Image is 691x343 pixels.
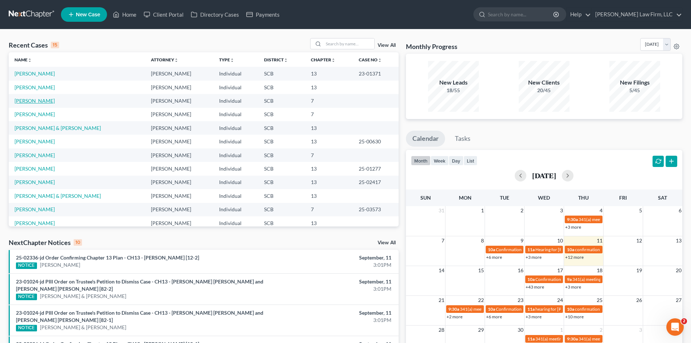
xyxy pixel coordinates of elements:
span: 7 [441,236,445,245]
i: unfold_more [284,58,288,62]
a: [PERSON_NAME] & [PERSON_NAME] [40,293,126,300]
span: 10a [488,306,495,312]
span: Hearing for [PERSON_NAME] and [PERSON_NAME] [535,247,635,252]
td: Individual [213,94,258,107]
td: [PERSON_NAME] [145,135,213,148]
td: 13 [305,135,353,148]
td: 25-03573 [353,203,399,216]
td: 13 [305,189,353,203]
a: [PERSON_NAME] [15,152,55,158]
a: [PERSON_NAME] [15,179,55,185]
div: New Filings [609,78,660,87]
td: 7 [305,203,353,216]
td: Individual [213,148,258,162]
td: 7 [305,148,353,162]
button: list [464,156,477,166]
div: Recent Cases [9,41,59,49]
a: Typeunfold_more [219,57,234,62]
div: September, 11 [271,309,391,317]
a: [PERSON_NAME] [15,111,55,117]
td: SCB [258,94,305,107]
a: Tasks [448,131,477,147]
span: Sat [658,195,667,201]
button: day [449,156,464,166]
a: Districtunfold_more [264,57,288,62]
span: 23 [517,296,524,305]
span: Confirmation hearing for [PERSON_NAME] [496,247,578,252]
span: 11a [527,336,535,342]
span: Fri [619,195,627,201]
span: 2 [681,318,687,324]
a: +10 more [565,314,584,319]
a: [PERSON_NAME] & [PERSON_NAME] [15,125,101,131]
td: 7 [305,94,353,107]
i: unfold_more [331,58,336,62]
a: +2 more [447,314,462,319]
i: unfold_more [378,58,382,62]
span: 9:30a [567,336,578,342]
span: 9:30a [448,306,459,312]
span: 27 [675,296,682,305]
td: 25-02417 [353,176,399,189]
td: SCB [258,148,305,162]
span: Confirmation Hearing for [PERSON_NAME] [496,306,579,312]
span: 19 [636,266,643,275]
a: View All [378,43,396,48]
span: 26 [636,296,643,305]
a: [PERSON_NAME] [15,84,55,90]
a: 23-01024-jd PIII Order on Trustee's Petition to Dismiss Case - CH13 - [PERSON_NAME] [PERSON_NAME]... [16,310,263,323]
a: +3 more [565,284,581,290]
span: 1 [559,326,564,334]
a: 23-01024-jd PIII Order on Trustee's Petition to Dismiss Case - CH13 - [PERSON_NAME] [PERSON_NAME]... [16,278,263,292]
td: 23-01371 [353,67,399,80]
span: hearing for [PERSON_NAME] [535,306,591,312]
span: 15 [477,266,485,275]
a: [PERSON_NAME] [40,261,80,269]
a: Attorneyunfold_more [151,57,178,62]
td: [PERSON_NAME] [145,189,213,203]
td: Individual [213,203,258,216]
span: 1 [480,206,485,215]
td: [PERSON_NAME] [145,94,213,107]
span: Thu [578,195,589,201]
span: 2 [599,326,603,334]
div: 5/45 [609,87,660,94]
td: Individual [213,216,258,230]
span: 6 [678,206,682,215]
td: Individual [213,67,258,80]
td: 13 [305,121,353,135]
span: 341(a) meeting for [PERSON_NAME] [579,217,649,222]
span: confirmation hearing for [PERSON_NAME] [575,247,657,252]
i: unfold_more [28,58,32,62]
a: View All [378,240,396,245]
span: 11a [527,247,535,252]
td: 25-01277 [353,162,399,175]
td: 7 [305,108,353,121]
span: 9 [520,236,524,245]
span: 20 [675,266,682,275]
span: 8 [480,236,485,245]
td: SCB [258,189,305,203]
span: confirmation hearing for [PERSON_NAME] [575,306,657,312]
span: Wed [538,195,550,201]
div: NOTICE [16,262,37,269]
h2: [DATE] [532,172,556,179]
span: Tue [500,195,509,201]
a: Help [567,8,591,21]
td: [PERSON_NAME] [145,203,213,216]
td: [PERSON_NAME] [145,81,213,94]
span: Confirmation Hearing for [PERSON_NAME] [535,277,618,282]
span: 12 [636,236,643,245]
span: 9:30a [567,217,578,222]
span: 2 [520,206,524,215]
td: [PERSON_NAME] [145,162,213,175]
span: 11 [596,236,603,245]
a: [PERSON_NAME] [15,138,55,144]
span: 13 [675,236,682,245]
a: [PERSON_NAME] [15,166,55,172]
td: SCB [258,81,305,94]
input: Search by name... [324,38,374,49]
div: 3:01PM [271,285,391,293]
span: 10a [488,247,495,252]
td: Individual [213,189,258,203]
